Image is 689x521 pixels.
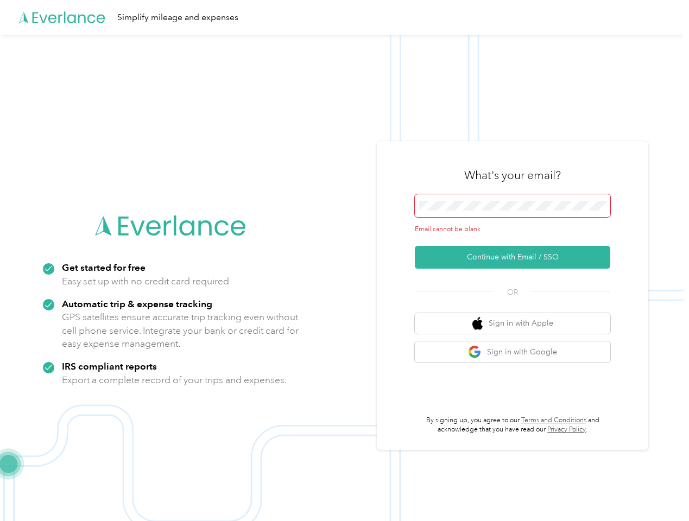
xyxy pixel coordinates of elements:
a: Privacy Policy [547,425,586,434]
strong: Automatic trip & expense tracking [62,298,212,309]
p: Export a complete record of your trips and expenses. [62,373,287,387]
img: google logo [468,345,482,359]
button: Continue with Email / SSO [415,246,610,269]
strong: IRS compliant reports [62,360,157,372]
img: apple logo [472,317,483,331]
span: OR [494,287,532,298]
button: google logoSign in with Google [415,341,610,363]
h3: What's your email? [464,168,561,183]
p: By signing up, you agree to our and acknowledge that you have read our . [415,416,610,435]
div: Simplify mileage and expenses [117,11,238,24]
div: Email cannot be blank [415,225,610,234]
p: GPS satellites ensure accurate trip tracking even without cell phone service. Integrate your bank... [62,310,299,351]
button: apple logoSign in with Apple [415,313,610,334]
a: Terms and Conditions [521,416,586,424]
p: Easy set up with no credit card required [62,275,229,288]
strong: Get started for free [62,262,146,273]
